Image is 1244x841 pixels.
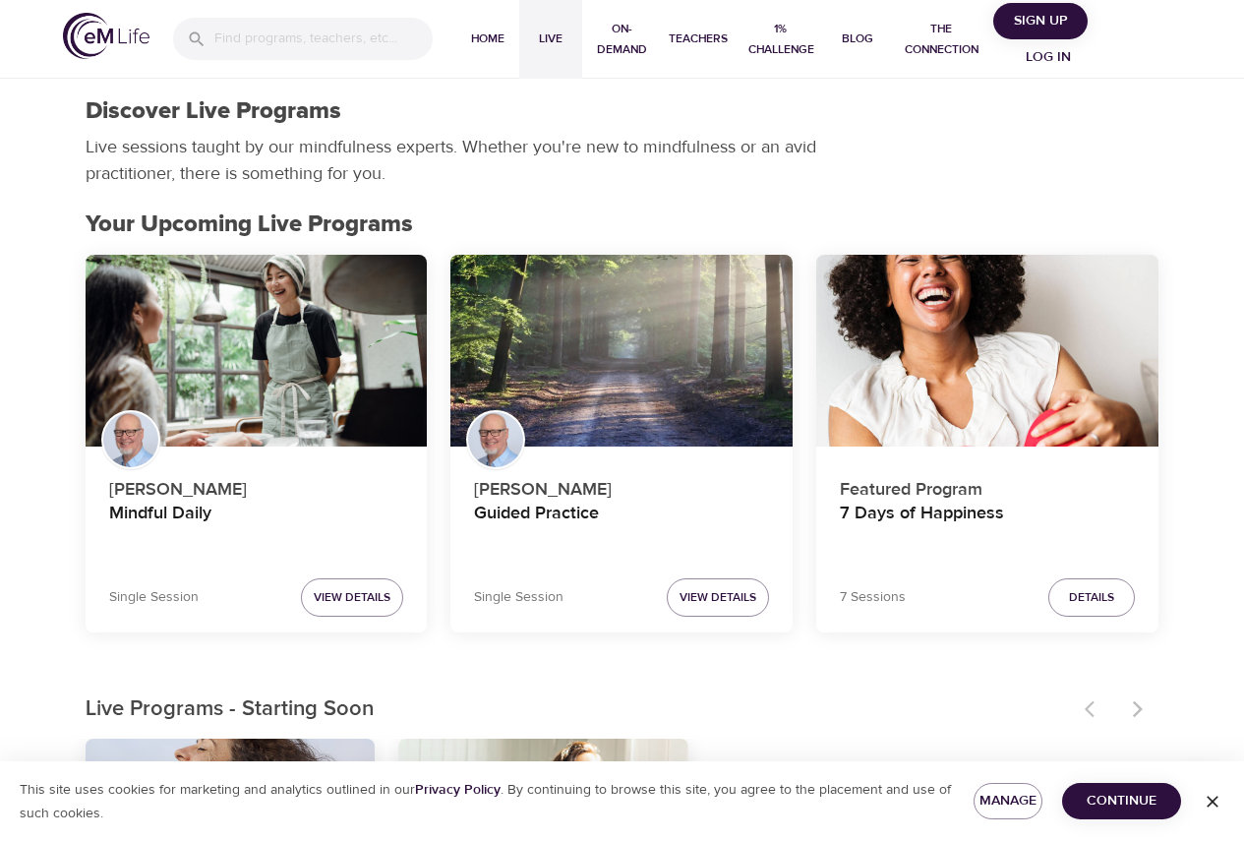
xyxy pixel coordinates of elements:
h4: Guided Practice [474,503,769,550]
button: Continue [1062,783,1181,819]
h4: Mindful Daily [109,503,404,550]
input: Find programs, teachers, etc... [214,18,433,60]
p: Live Programs - Starting Soon [86,693,1073,726]
h1: Discover Live Programs [86,97,341,126]
p: 7 Sessions [840,587,906,608]
p: [PERSON_NAME] [474,468,769,503]
span: Home [464,29,511,49]
span: Details [1069,587,1114,608]
p: Featured Program [840,468,1135,503]
span: 1% Challenge [743,19,817,60]
button: Log in [1001,39,1096,76]
span: The Connection [897,19,985,60]
button: View Details [667,578,769,617]
img: logo [63,13,149,59]
span: Continue [1078,789,1165,813]
span: Blog [834,29,881,49]
p: Single Session [109,587,199,608]
button: Details [1048,578,1135,617]
button: View Details [301,578,403,617]
span: View Details [314,587,390,608]
button: Mindful Daily [86,255,428,448]
p: Live sessions taught by our mindfulness experts. Whether you're new to mindfulness or an avid pra... [86,134,823,187]
span: Manage [989,789,1027,813]
span: Teachers [669,29,728,49]
p: Single Session [474,587,563,608]
span: Sign Up [1001,9,1080,33]
h4: 7 Days of Happiness [840,503,1135,550]
a: Privacy Policy [415,781,501,799]
span: Live [527,29,574,49]
h2: Your Upcoming Live Programs [86,210,1159,239]
span: Log in [1009,45,1088,70]
button: Manage [974,783,1042,819]
span: View Details [680,587,756,608]
p: [PERSON_NAME] [109,468,404,503]
button: Guided Practice [450,255,793,448]
button: Sign Up [993,3,1088,39]
button: 7 Days of Happiness [816,255,1158,448]
span: On-Demand [590,19,653,60]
